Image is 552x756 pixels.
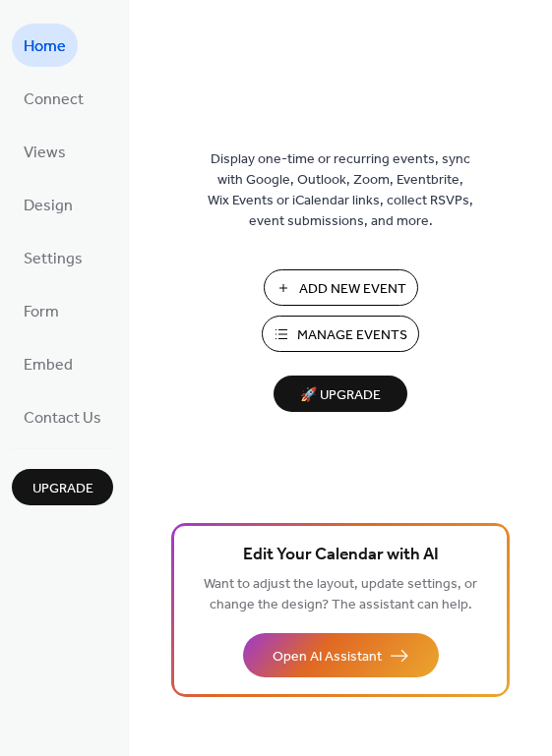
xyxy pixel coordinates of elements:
span: Contact Us [24,403,101,435]
span: Connect [24,85,84,116]
span: Upgrade [32,479,93,499]
span: Embed [24,350,73,381]
span: Want to adjust the layout, update settings, or change the design? The assistant can help. [204,571,477,618]
span: Design [24,191,73,222]
span: Open AI Assistant [273,647,382,668]
a: Contact Us [12,395,113,438]
span: Display one-time or recurring events, sync with Google, Outlook, Zoom, Eventbrite, Wix Events or ... [208,149,473,232]
span: Manage Events [297,325,407,346]
a: Connect [12,77,95,120]
button: 🚀 Upgrade [274,376,407,412]
span: Views [24,138,66,169]
a: Home [12,24,78,67]
button: Open AI Assistant [243,633,439,677]
button: Add New Event [264,269,418,306]
a: Design [12,183,85,226]
a: Views [12,130,78,173]
a: Embed [12,342,85,385]
a: Form [12,289,71,332]
span: 🚀 Upgrade [285,382,396,409]
span: Settings [24,244,83,275]
span: Home [24,31,66,63]
button: Upgrade [12,469,113,505]
span: Add New Event [299,279,406,300]
a: Settings [12,236,94,279]
span: Form [24,297,59,328]
span: Edit Your Calendar with AI [243,542,439,569]
button: Manage Events [262,316,419,352]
